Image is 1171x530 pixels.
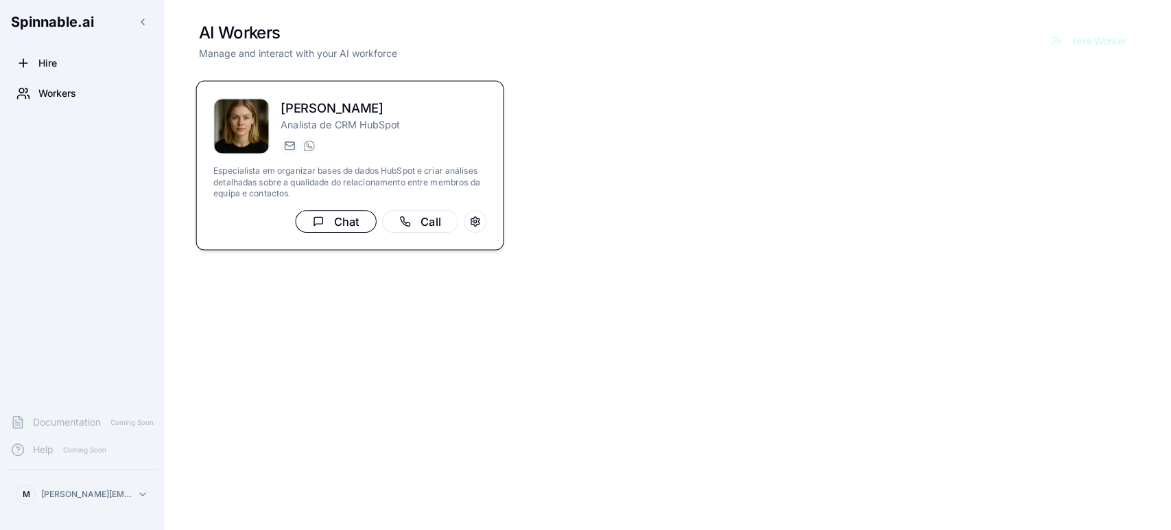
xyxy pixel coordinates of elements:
[33,415,101,429] span: Documentation
[38,87,76,100] span: Workers
[199,22,397,44] h1: AI Workers
[41,489,132,500] p: [PERSON_NAME][EMAIL_ADDRESS][DOMAIN_NAME]
[381,210,458,233] button: Call
[214,99,269,154] img: Beatriz Laine
[281,118,486,132] p: Analista de CRM HubSpot
[38,56,57,70] span: Hire
[295,210,376,233] button: Chat
[300,137,316,154] button: WhatsApp
[106,416,158,429] span: Coming Soon
[199,47,397,60] p: Manage and interact with your AI workforce
[11,481,154,508] button: M[PERSON_NAME][EMAIL_ADDRESS][DOMAIN_NAME]
[23,489,30,500] span: M
[33,443,54,457] span: Help
[59,443,110,457] span: Coming Soon
[281,98,486,118] h2: [PERSON_NAME]
[78,14,94,30] span: .ai
[11,14,94,30] span: Spinnable
[303,140,314,151] img: WhatsApp
[213,165,486,199] p: Especialista em organizar bases de dados HubSpot e criar análises detalhadas sobre a qualidade do...
[281,137,297,154] button: Send email to beatriz.laine@getspinnable.ai
[1040,36,1137,49] a: Hire Worker
[1040,29,1137,54] button: Hire Worker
